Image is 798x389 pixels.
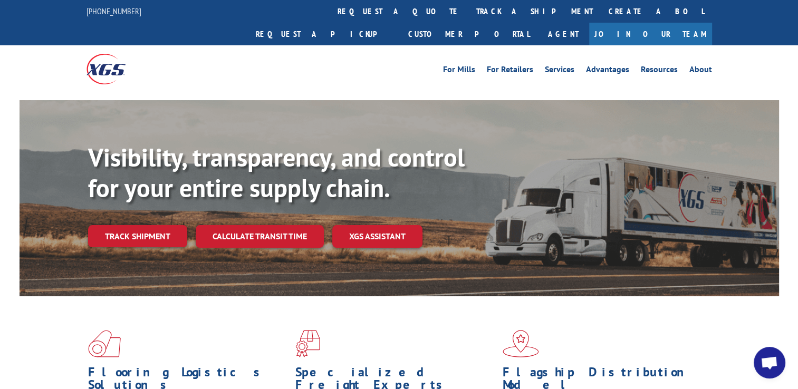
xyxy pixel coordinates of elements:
a: For Retailers [487,65,533,77]
a: XGS ASSISTANT [332,225,422,248]
a: Agent [537,23,589,45]
a: Request a pickup [248,23,400,45]
img: xgs-icon-flagship-distribution-model-red [503,330,539,357]
a: Services [545,65,574,77]
a: Open chat [754,347,785,378]
a: Customer Portal [400,23,537,45]
a: For Mills [443,65,475,77]
img: xgs-icon-focused-on-flooring-red [295,330,320,357]
a: Track shipment [88,225,187,247]
b: Visibility, transparency, and control for your entire supply chain. [88,141,465,204]
a: Calculate transit time [196,225,324,248]
a: [PHONE_NUMBER] [86,6,141,16]
a: Advantages [586,65,629,77]
a: About [689,65,712,77]
img: xgs-icon-total-supply-chain-intelligence-red [88,330,121,357]
a: Resources [641,65,678,77]
a: Join Our Team [589,23,712,45]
